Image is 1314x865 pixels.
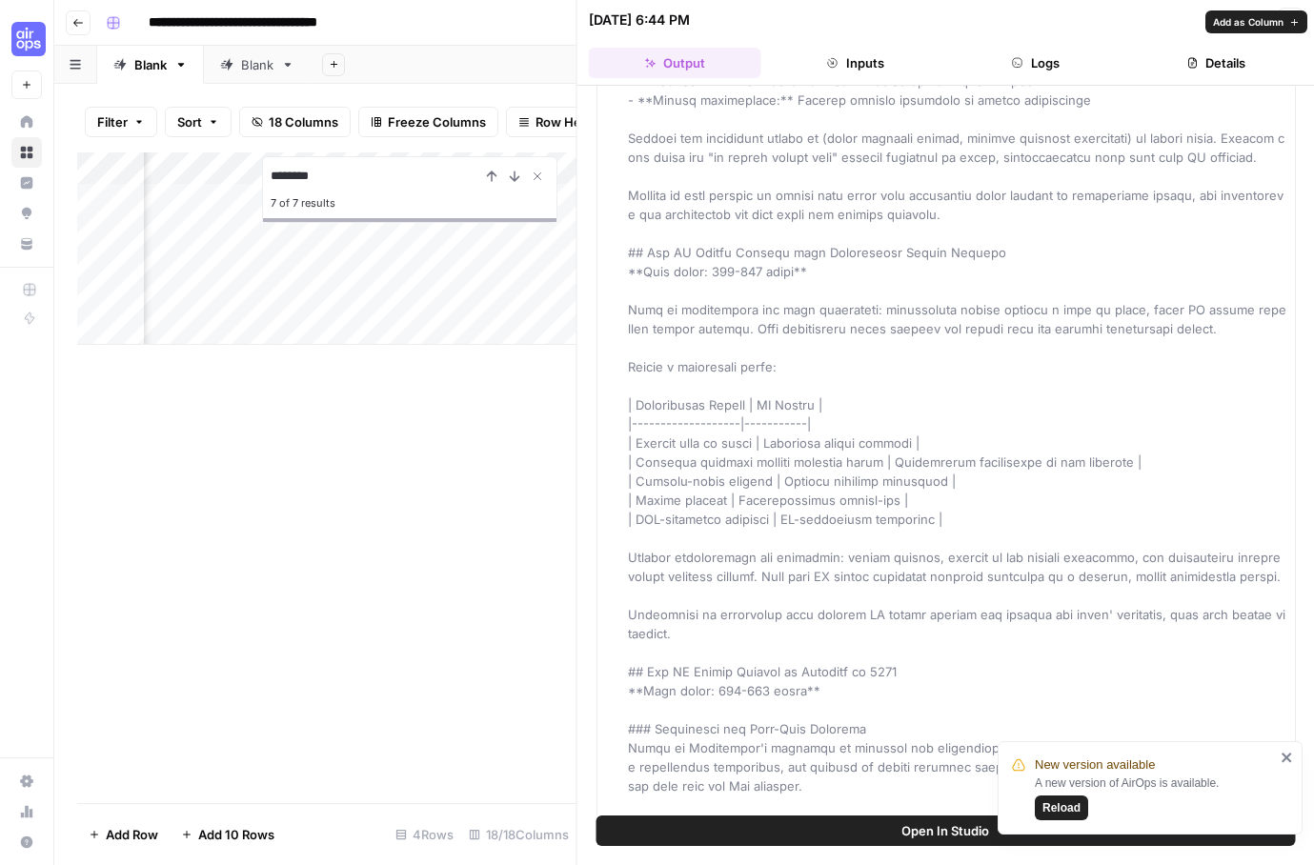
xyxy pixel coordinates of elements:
[11,827,42,857] button: Help + Support
[461,819,576,850] div: 18/18 Columns
[503,165,526,188] button: Next Result
[526,165,549,188] button: Close Search
[589,10,690,30] div: [DATE] 6:44 PM
[106,825,158,844] span: Add Row
[241,55,273,74] div: Blank
[11,766,42,796] a: Settings
[388,112,486,131] span: Freeze Columns
[506,107,617,137] button: Row Height
[589,48,761,78] button: Output
[358,107,498,137] button: Freeze Columns
[949,48,1122,78] button: Logs
[1042,799,1081,816] span: Reload
[170,819,286,850] button: Add 10 Rows
[97,112,128,131] span: Filter
[388,819,461,850] div: 4 Rows
[1130,48,1303,78] button: Details
[269,112,338,131] span: 18 Columns
[536,112,604,131] span: Row Height
[85,107,157,137] button: Filter
[177,112,202,131] span: Sort
[239,107,351,137] button: 18 Columns
[77,819,170,850] button: Add Row
[271,191,549,214] div: 7 of 7 results
[769,48,941,78] button: Inputs
[11,168,42,198] a: Insights
[97,46,204,84] a: Blank
[1035,755,1155,774] span: New version available
[1281,750,1294,765] button: close
[480,165,503,188] button: Previous Result
[165,107,232,137] button: Sort
[198,825,274,844] span: Add 10 Rows
[1035,795,1088,820] button: Reload
[1035,774,1275,820] div: A new version of AirOps is available.
[11,198,42,229] a: Opportunities
[204,46,311,84] a: Blank
[11,137,42,168] a: Browse
[11,107,42,137] a: Home
[11,22,46,56] img: Cohort 5 Logo
[11,15,42,63] button: Workspace: Cohort 5
[596,815,1296,846] button: Open In Studio
[11,229,42,259] a: Your Data
[901,821,989,840] span: Open In Studio
[11,796,42,827] a: Usage
[134,55,167,74] div: Blank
